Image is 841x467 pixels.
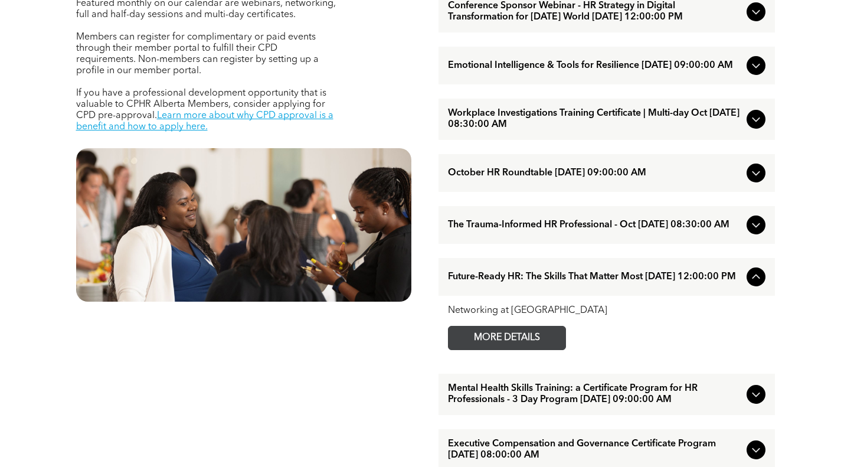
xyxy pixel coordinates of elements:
a: MORE DETAILS [448,326,566,350]
span: Mental Health Skills Training: a Certificate Program for HR Professionals - 3 Day Program [DATE] ... [448,383,742,406]
span: Executive Compensation and Governance Certificate Program [DATE] 08:00:00 AM [448,439,742,461]
span: Future-Ready HR: The Skills That Matter Most [DATE] 12:00:00 PM [448,272,742,283]
span: Members can register for complimentary or paid events through their member portal to fulfill thei... [76,32,319,76]
span: Conference Sponsor Webinar - HR Strategy in Digital Transformation for [DATE] World [DATE] 12:00:... [448,1,742,23]
div: Networking at [GEOGRAPHIC_DATA] [448,305,765,316]
span: MORE DETAILS [460,326,554,350]
span: Emotional Intelligence & Tools for Resilience [DATE] 09:00:00 AM [448,60,742,71]
span: If you have a professional development opportunity that is valuable to CPHR Alberta Members, cons... [76,89,326,120]
span: Workplace Investigations Training Certificate | Multi-day Oct [DATE] 08:30:00 AM [448,108,742,130]
a: Learn more about why CPD approval is a benefit and how to apply here. [76,111,333,132]
span: The Trauma-Informed HR Professional - Oct [DATE] 08:30:00 AM [448,220,742,231]
span: October HR Roundtable [DATE] 09:00:00 AM [448,168,742,179]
